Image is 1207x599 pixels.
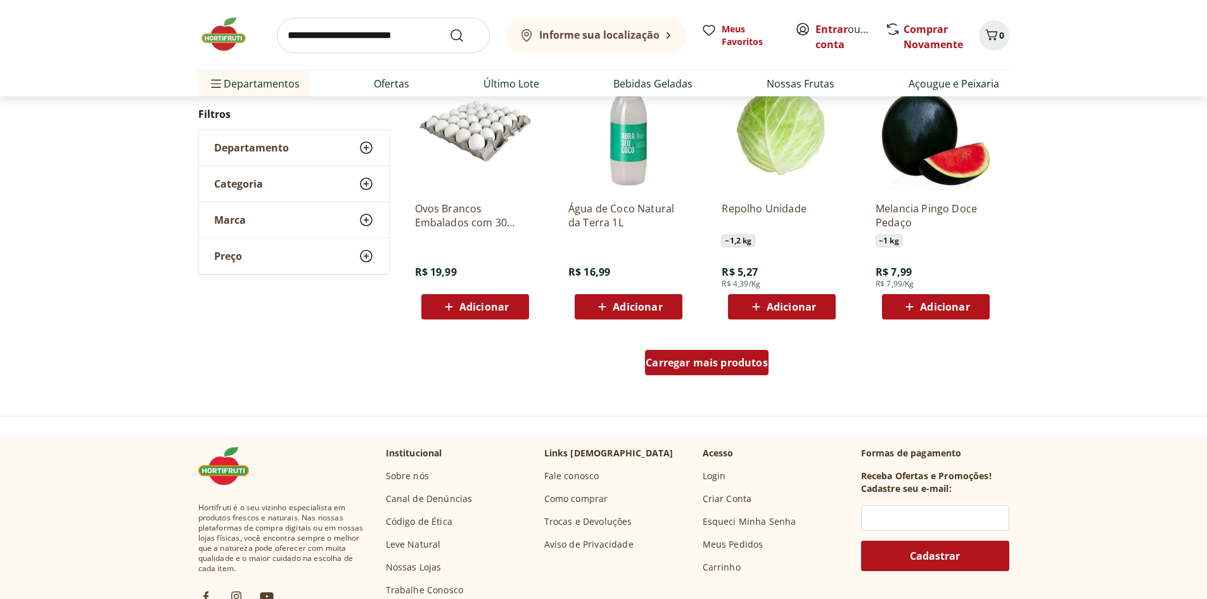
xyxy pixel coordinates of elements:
[208,68,224,99] button: Menu
[544,447,674,460] p: Links [DEMOGRAPHIC_DATA]
[722,23,780,48] span: Meus Favoritos
[214,214,246,226] span: Marca
[613,302,662,312] span: Adicionar
[544,493,608,505] a: Como comprar
[876,202,996,229] a: Melancia Pingo Doce Pedaço
[815,22,872,52] span: ou
[722,71,842,191] img: Repolho Unidade
[505,18,686,53] button: Informe sua localização
[544,538,634,551] a: Aviso de Privacidade
[386,447,442,460] p: Institucional
[544,515,632,528] a: Trocas e Devoluções
[613,76,693,91] a: Bebidas Geladas
[421,294,529,319] button: Adicionar
[876,235,902,247] span: ~ 1 kg
[861,541,1009,571] button: Cadastrar
[199,238,389,274] button: Preço
[876,265,912,279] span: R$ 7,99
[199,130,389,165] button: Departamento
[861,447,1009,460] p: Formas de pagamento
[386,470,429,482] a: Sobre nós
[815,22,848,36] a: Entrar
[198,503,366,574] span: Hortifruti é o seu vizinho especialista em produtos frescos e naturais. Nas nossas plataformas de...
[544,470,599,482] a: Fale conosco
[386,538,441,551] a: Leve Natural
[876,71,996,191] img: Melancia Pingo Doce Pedaço
[415,71,535,191] img: Ovos Brancos Embalados com 30 unidades
[214,250,242,262] span: Preço
[815,22,885,51] a: Criar conta
[882,294,990,319] button: Adicionar
[568,265,610,279] span: R$ 16,99
[722,202,842,229] a: Repolho Unidade
[767,302,816,312] span: Adicionar
[703,493,752,505] a: Criar Conta
[646,357,768,368] span: Carregar mais produtos
[979,20,1009,51] button: Carrinho
[568,202,689,229] a: Água de Coco Natural da Terra 1L
[386,515,452,528] a: Código de Ética
[539,28,660,42] b: Informe sua localização
[198,15,262,53] img: Hortifruti
[199,202,389,238] button: Marca
[876,279,914,289] span: R$ 7,99/Kg
[277,18,490,53] input: search
[722,279,760,289] span: R$ 4,39/Kg
[703,515,796,528] a: Esqueci Minha Senha
[374,76,409,91] a: Ofertas
[722,265,758,279] span: R$ 5,27
[920,302,969,312] span: Adicionar
[198,101,390,127] h2: Filtros
[910,551,960,561] span: Cadastrar
[483,76,539,91] a: Último Lote
[386,493,473,505] a: Canal de Denúncias
[214,177,263,190] span: Categoria
[459,302,509,312] span: Adicionar
[909,76,999,91] a: Açougue e Peixaria
[645,350,769,380] a: Carregar mais produtos
[568,71,689,191] img: Água de Coco Natural da Terra 1L
[728,294,836,319] button: Adicionar
[701,23,780,48] a: Meus Favoritos
[199,166,389,202] button: Categoria
[861,482,952,495] h3: Cadastre seu e-mail:
[386,561,442,574] a: Nossas Lojas
[703,447,734,460] p: Acesso
[415,202,535,229] a: Ovos Brancos Embalados com 30 unidades
[198,447,262,485] img: Hortifruti
[415,265,457,279] span: R$ 19,99
[722,235,755,247] span: ~ 1,2 kg
[904,22,963,51] a: Comprar Novamente
[386,584,464,596] a: Trabalhe Conosco
[214,141,289,154] span: Departamento
[449,28,480,43] button: Submit Search
[767,76,834,91] a: Nossas Frutas
[208,68,300,99] span: Departamentos
[999,29,1004,41] span: 0
[703,561,741,574] a: Carrinho
[703,470,726,482] a: Login
[861,470,992,482] h3: Receba Ofertas e Promoções!
[575,294,682,319] button: Adicionar
[703,538,763,551] a: Meus Pedidos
